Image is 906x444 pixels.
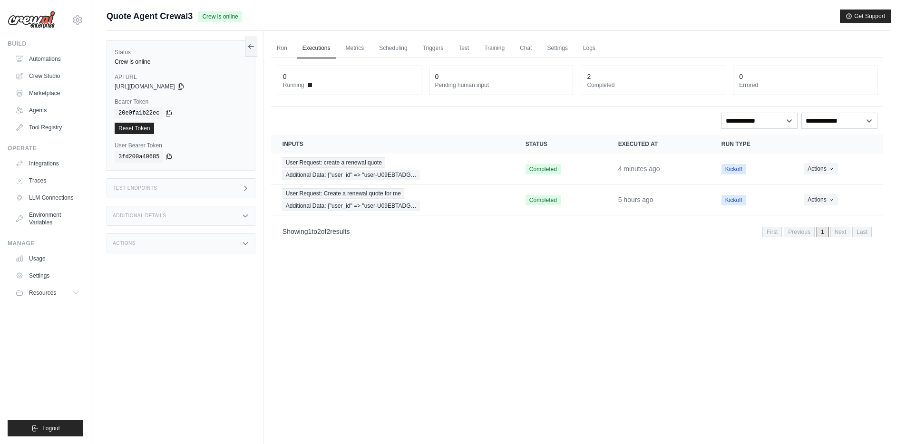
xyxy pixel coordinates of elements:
div: Manage [8,240,83,247]
div: 0 [739,72,743,81]
label: Bearer Token [115,98,247,106]
dt: Pending human input [435,81,567,89]
a: Environment Variables [11,207,83,230]
span: Additional Data: {"user_id" => "user-U09EBTADG… [283,170,420,180]
p: Showing to of results [283,227,350,236]
span: [URL][DOMAIN_NAME] [115,83,175,90]
a: Marketplace [11,86,83,101]
a: Settings [541,39,573,58]
code: 3fd200a40685 [115,151,163,163]
h3: Test Endpoints [113,185,157,191]
a: Traces [11,173,83,188]
label: User Bearer Token [115,142,247,149]
span: 1 [308,228,312,235]
span: 2 [317,228,321,235]
th: Executed at [607,135,710,154]
span: Resources [29,289,56,297]
a: Triggers [417,39,449,58]
button: Resources [11,285,83,300]
dt: Errored [739,81,871,89]
a: Crew Studio [11,68,83,84]
img: Logo [8,11,55,29]
a: Metrics [340,39,370,58]
a: Training [478,39,510,58]
span: Kickoff [721,164,746,174]
span: Logout [42,425,60,432]
span: Previous [784,227,815,237]
th: Inputs [271,135,514,154]
a: View execution details for User Request [283,188,503,211]
a: Reset Token [115,123,154,134]
div: Build [8,40,83,48]
span: Additional Data: {"user_id" => "user-U09EBTADG… [283,201,420,211]
h3: Actions [113,241,136,246]
label: Status [115,48,247,56]
button: Get Support [840,10,891,23]
time: September 15, 2025 at 20:13 PDT [618,165,660,173]
span: Completed [526,195,561,205]
span: Running [283,81,304,89]
div: Operate [8,145,83,152]
div: 0 [435,72,439,81]
span: Crew is online [198,11,242,22]
label: API URL [115,73,247,81]
a: Chat [514,39,537,58]
a: Scheduling [373,39,413,58]
th: Status [514,135,607,154]
span: Kickoff [721,195,746,205]
a: LLM Connections [11,190,83,205]
span: Next [830,227,851,237]
span: First [762,227,782,237]
nav: Pagination [271,219,883,243]
a: Test [453,39,475,58]
nav: Pagination [762,227,872,237]
a: View execution details for User Request [283,157,503,180]
time: September 15, 2025 at 15:06 PDT [618,196,653,203]
span: Completed [526,164,561,174]
code: 20e0fa1b22ec [115,107,163,119]
section: Crew executions table [271,135,883,243]
div: 2 [587,72,591,81]
a: Run [271,39,293,58]
span: User Request: Create a renewal quote for me [283,188,404,199]
div: Crew is online [115,58,247,66]
a: Integrations [11,156,83,171]
th: Run Type [710,135,793,154]
span: Last [852,227,872,237]
span: Quote Agent Crewai3 [107,10,193,23]
a: Settings [11,268,83,283]
button: Actions for execution [804,194,838,205]
a: Executions [297,39,336,58]
a: Tool Registry [11,120,83,135]
span: 2 [326,228,330,235]
a: Logs [577,39,601,58]
a: Usage [11,251,83,266]
div: 0 [283,72,287,81]
h3: Additional Details [113,213,166,219]
a: Automations [11,51,83,67]
a: Agents [11,103,83,118]
button: Actions for execution [804,163,838,174]
span: User Request: create a renewal quote [283,157,385,168]
button: Logout [8,420,83,436]
dt: Completed [587,81,719,89]
span: 1 [817,227,828,237]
